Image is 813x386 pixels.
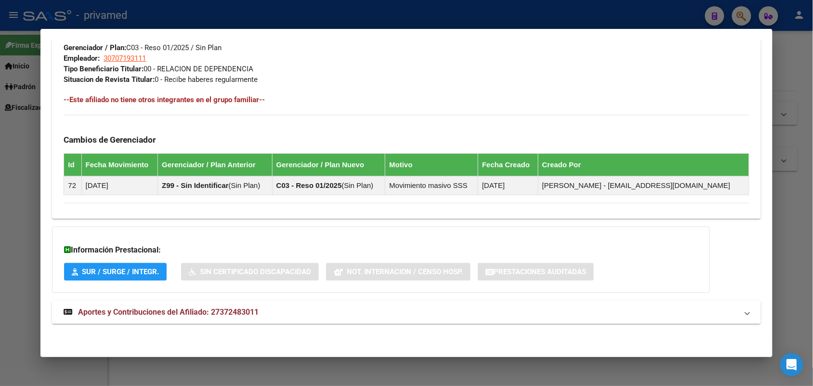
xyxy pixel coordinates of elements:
h3: Información Prestacional: [64,244,698,256]
mat-expansion-panel-header: Aportes y Contribuciones del Afiliado: 27372483011 [52,301,761,324]
span: 0 - Recibe haberes regularmente [64,75,258,84]
span: C03 - Reso 01/2025 / Sin Plan [64,43,222,52]
th: Id [64,154,81,176]
td: ( ) [272,176,385,195]
h4: --Este afiliado no tiene otros integrantes en el grupo familiar-- [64,94,749,105]
strong: Situacion de Revista Titular: [64,75,155,84]
strong: Z99 - Sin Identificar [162,181,228,189]
span: Not. Internacion / Censo Hosp. [347,268,463,277]
th: Motivo [385,154,478,176]
td: [PERSON_NAME] - [EMAIL_ADDRESS][DOMAIN_NAME] [538,176,749,195]
button: Sin Certificado Discapacidad [181,263,319,281]
td: Movimiento masivo SSS [385,176,478,195]
th: Creado Por [538,154,749,176]
span: SUR / SURGE / INTEGR. [82,268,159,277]
span: 30707193111 [104,54,146,63]
td: ( ) [158,176,272,195]
button: SUR / SURGE / INTEGR. [64,263,167,281]
span: Sin Certificado Discapacidad [200,268,311,277]
td: 72 [64,176,81,195]
strong: Empleador: [64,54,100,63]
span: Aportes y Contribuciones del Afiliado: 27372483011 [78,307,259,317]
th: Gerenciador / Plan Nuevo [272,154,385,176]
strong: C03 - Reso 01/2025 [276,181,342,189]
div: Open Intercom Messenger [780,353,803,376]
strong: Tipo Beneficiario Titular: [64,65,144,73]
th: Gerenciador / Plan Anterior [158,154,272,176]
span: Prestaciones Auditadas [494,268,586,277]
th: Fecha Creado [478,154,538,176]
span: 00 - RELACION DE DEPENDENCIA [64,65,253,73]
strong: Gerenciador / Plan: [64,43,126,52]
h3: Cambios de Gerenciador [64,134,749,145]
td: [DATE] [81,176,158,195]
span: Sin Plan [344,181,371,189]
span: Sin Plan [231,181,258,189]
button: Not. Internacion / Censo Hosp. [326,263,471,281]
th: Fecha Movimiento [81,154,158,176]
td: [DATE] [478,176,538,195]
button: Prestaciones Auditadas [478,263,594,281]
